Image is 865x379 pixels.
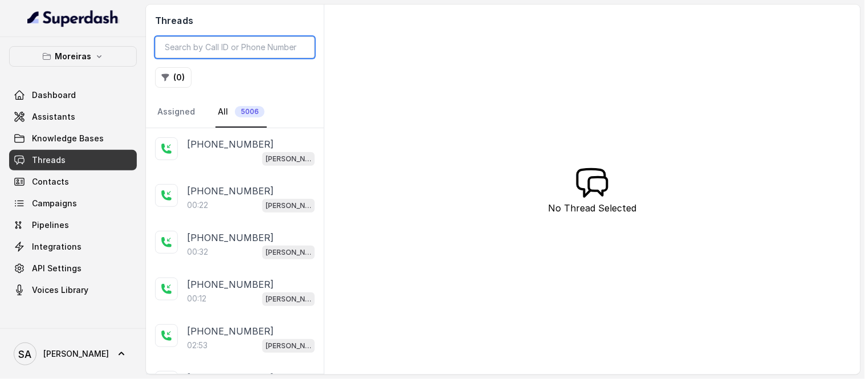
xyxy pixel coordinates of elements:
p: [PHONE_NUMBER] [187,231,274,244]
p: [PHONE_NUMBER] [187,184,274,198]
span: Assistants [32,111,75,123]
img: light.svg [27,9,119,27]
p: [PHONE_NUMBER] [187,278,274,291]
a: Knowledge Bases [9,128,137,149]
p: [PERSON_NAME] (Dumpsters) / EN [266,153,311,165]
a: [PERSON_NAME] [9,338,137,370]
p: 00:32 [187,246,208,258]
span: API Settings [32,263,82,274]
p: [PHONE_NUMBER] [187,137,274,151]
input: Search by Call ID or Phone Number [155,36,315,58]
a: Integrations [9,237,137,257]
a: Assigned [155,97,197,128]
button: (0) [155,67,192,88]
a: Contacts [9,172,137,192]
span: Contacts [32,176,69,188]
nav: Tabs [155,97,315,128]
p: 00:22 [187,199,208,211]
p: [PERSON_NAME] (Dumpsters) / EN [266,294,311,305]
span: Integrations [32,241,82,252]
text: SA [19,348,32,360]
span: Voices Library [32,284,88,296]
a: Threads [9,150,137,170]
span: Dashboard [32,89,76,101]
a: Voices Library [9,280,137,300]
button: Moreiras [9,46,137,67]
span: Campaigns [32,198,77,209]
p: No Thread Selected [549,201,637,215]
p: Moreiras [55,50,91,63]
p: [PHONE_NUMBER] [187,324,274,338]
a: API Settings [9,258,137,279]
a: All5006 [216,97,267,128]
p: 02:53 [187,340,208,351]
p: [PERSON_NAME] (Dumpsters) / EN [266,247,311,258]
p: [PERSON_NAME] (Dumpsters) / EN [266,340,311,352]
span: [PERSON_NAME] [43,348,109,360]
a: Campaigns [9,193,137,214]
a: Dashboard [9,85,137,105]
h2: Threads [155,14,315,27]
span: 5006 [235,106,265,117]
p: 00:12 [187,293,206,304]
span: Pipelines [32,219,69,231]
span: Knowledge Bases [32,133,104,144]
a: Assistants [9,107,137,127]
p: [PERSON_NAME] (Dumpsters) / EN [266,200,311,211]
a: Pipelines [9,215,137,235]
span: Threads [32,154,66,166]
